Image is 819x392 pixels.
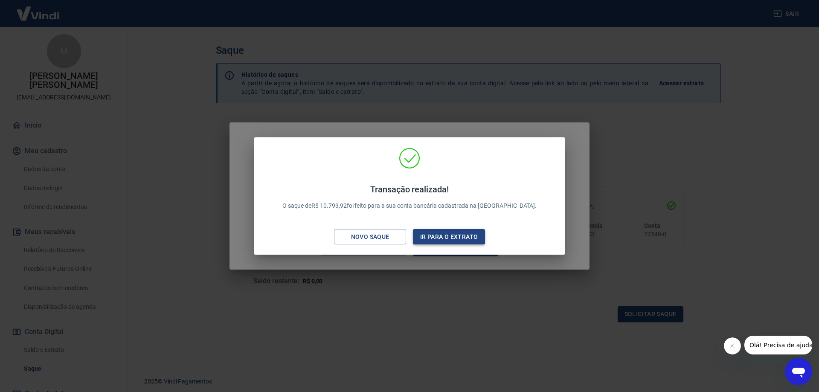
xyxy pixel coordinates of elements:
span: Olá! Precisa de ajuda? [5,6,72,13]
div: Novo saque [341,232,400,242]
p: O saque de R$ 10.793,92 foi feito para a sua conta bancária cadastrada na [GEOGRAPHIC_DATA]. [282,184,537,210]
button: Ir para o extrato [413,229,485,245]
iframe: Mensagem da empresa [744,336,812,354]
iframe: Fechar mensagem [724,337,741,354]
iframe: Botão para abrir a janela de mensagens [785,358,812,385]
button: Novo saque [334,229,406,245]
h4: Transação realizada! [282,184,537,195]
